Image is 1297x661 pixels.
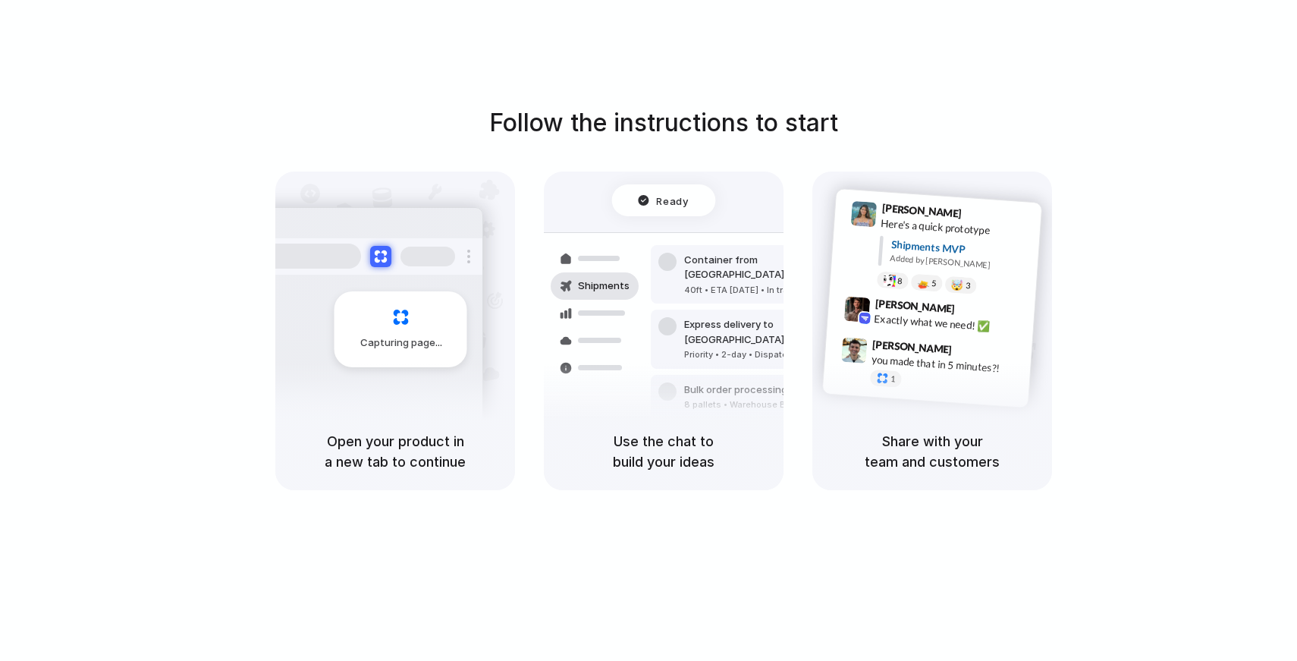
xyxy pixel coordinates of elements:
div: Priority • 2-day • Dispatched [684,348,848,361]
h1: Follow the instructions to start [489,105,838,141]
span: [PERSON_NAME] [872,336,953,358]
div: Exactly what we need! ✅ [874,310,1025,336]
h5: Open your product in a new tab to continue [294,431,497,472]
div: Bulk order processing [684,382,825,398]
span: Shipments [578,279,630,294]
div: Shipments MVP [890,237,1031,262]
span: 1 [890,375,896,383]
span: 9:41 AM [966,207,997,225]
span: 5 [931,279,937,288]
div: Here's a quick prototype [881,216,1032,241]
span: Capturing page [360,335,444,351]
div: you made that in 5 minutes?! [871,351,1022,377]
span: 9:47 AM [956,343,988,361]
div: 🤯 [951,279,964,291]
div: 8 pallets • Warehouse B • Packed [684,398,825,411]
span: 3 [966,282,971,290]
h5: Share with your team and customers [831,431,1034,472]
div: Container from [GEOGRAPHIC_DATA] [684,253,848,282]
span: 8 [897,277,903,285]
span: 9:42 AM [959,302,991,320]
h5: Use the chat to build your ideas [562,431,765,472]
span: [PERSON_NAME] [881,200,962,222]
span: [PERSON_NAME] [875,295,955,317]
span: Ready [657,193,689,208]
div: Added by [PERSON_NAME] [890,252,1029,274]
div: Express delivery to [GEOGRAPHIC_DATA] [684,317,848,347]
div: 40ft • ETA [DATE] • In transit [684,284,848,297]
